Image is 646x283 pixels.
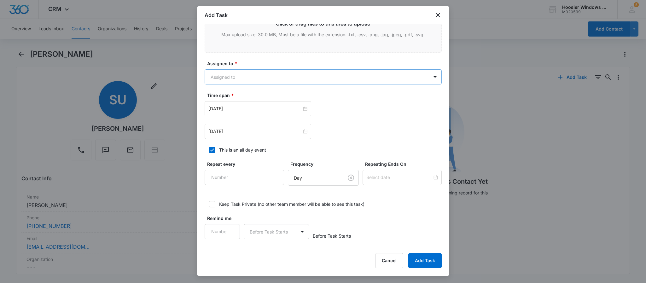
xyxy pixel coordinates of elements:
input: Number [205,170,284,185]
button: Cancel [375,253,403,268]
span: Before Task Starts [313,233,351,239]
div: Keep Task Private (no other team member will be able to see this task) [219,201,364,207]
label: Remind me [207,215,243,222]
h1: Add Task [205,11,228,19]
label: Assigned to [207,60,444,67]
input: Select date [366,174,432,181]
input: Number [205,224,240,239]
label: Repeating Ends On [365,161,444,167]
button: Add Task [408,253,442,268]
label: Time span [207,92,444,99]
label: Frequency [290,161,362,167]
div: This is an all day event [219,147,266,153]
input: Aug 13, 2025 [208,128,302,135]
input: Aug 13, 2025 [208,105,302,112]
label: Repeat every [207,161,287,167]
button: close [434,11,442,19]
button: Clear [346,173,356,183]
